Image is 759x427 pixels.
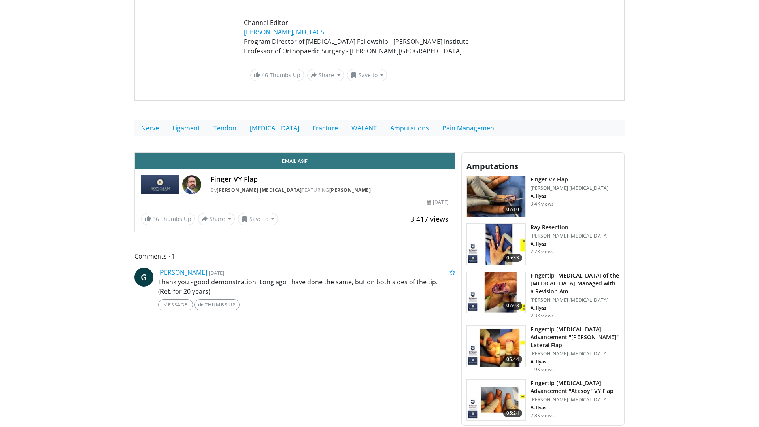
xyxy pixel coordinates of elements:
a: WALANT [345,120,383,136]
span: 07:10 [503,206,522,213]
a: [MEDICAL_DATA] [243,120,306,136]
p: A. Ilyas [531,404,619,411]
button: Share [307,69,344,81]
p: 3.4K views [531,201,554,207]
a: Email Asif [135,153,455,169]
img: Avatar [182,175,201,194]
div: By FEATURING [211,187,449,194]
a: Message [158,299,193,310]
p: A. Ilyas [531,359,619,365]
p: A. Ilyas [531,241,608,247]
p: [PERSON_NAME] [MEDICAL_DATA] [531,185,608,191]
a: Thumbs Up [194,299,239,310]
button: Save to [347,69,387,81]
span: 36 [153,215,159,223]
img: bfd3a35f-b6ad-4651-8f9d-13a5547b9661.jpg.150x105_q85_crop-smart_upscale.jpg [467,176,525,217]
p: 2.2K views [531,249,554,255]
button: Save to [238,213,278,225]
a: 07:10 Finger VY Flap [PERSON_NAME] [MEDICAL_DATA] A. Ilyas 3.4K views [466,176,619,217]
a: 46 Thumbs Up [250,69,304,81]
p: 1.9K views [531,367,554,373]
p: Thank you - good demonstration. Long ago I have done the same, but on both sides of the tip. (Ret... [158,277,455,296]
a: [PERSON_NAME] [MEDICAL_DATA] [217,187,302,193]
p: [PERSON_NAME] [MEDICAL_DATA] [531,233,608,239]
img: 79a51f7b-e00a-472f-8902-d5d85ccd8781.150x105_q85_crop-smart_upscale.jpg [467,224,525,265]
a: Nerve [134,120,166,136]
a: 05:24 Fingertip [MEDICAL_DATA]: Advancement "Atasoy" VY Flap [PERSON_NAME] [MEDICAL_DATA] A. Ilya... [466,379,619,421]
a: Amputations [383,120,436,136]
span: 07:08 [503,302,522,310]
a: G [134,268,153,287]
button: Share [198,213,235,225]
p: A. Ilyas [531,305,619,311]
a: 05:33 Ray Resection [PERSON_NAME] [MEDICAL_DATA] A. Ilyas 2.2K views [466,223,619,265]
a: Ligament [166,120,207,136]
a: [PERSON_NAME] [329,187,371,193]
img: 4b9d5bf9-74ec-4949-ac71-cb82db41ffb4.150x105_q85_crop-smart_upscale.jpg [467,380,525,421]
small: [DATE] [209,269,224,276]
h3: Fingertip [MEDICAL_DATA]: Advancement "Atasoy" VY Flap [531,379,619,395]
img: Rothman Hand Surgery [141,175,179,194]
h3: Ray Resection [531,223,608,231]
p: Channel Editor: Program Director of [MEDICAL_DATA] Fellowship - [PERSON_NAME] Institute Professor... [244,18,613,56]
span: Comments 1 [134,251,455,261]
p: [PERSON_NAME] [MEDICAL_DATA] [531,397,619,403]
h3: Fingertip [MEDICAL_DATA] of the [MEDICAL_DATA] Managed with a Revision Am… [531,272,619,295]
img: 03e9279c-c259-4263-a1b6-94f375eaacb6.150x105_q85_crop-smart_upscale.jpg [467,326,525,367]
a: 07:08 Fingertip [MEDICAL_DATA] of the [MEDICAL_DATA] Managed with a Revision Am… [PERSON_NAME] [M... [466,272,619,319]
a: 05:44 Fingertip [MEDICAL_DATA]: Advancement "[PERSON_NAME]" Lateral Flap [PERSON_NAME] [MEDICAL_D... [466,325,619,373]
a: [PERSON_NAME] [158,268,207,277]
a: 36 Thumbs Up [141,213,195,225]
span: 05:44 [503,355,522,363]
p: [PERSON_NAME] [MEDICAL_DATA] [531,297,619,303]
a: Fracture [306,120,345,136]
a: [PERSON_NAME], MD, FACS [244,28,324,36]
p: [PERSON_NAME] [MEDICAL_DATA] [531,351,619,357]
h3: Finger VY Flap [531,176,608,183]
span: 46 [262,71,268,79]
h4: Finger VY Flap [211,175,449,184]
p: 2.3K views [531,313,554,319]
span: 05:24 [503,409,522,417]
div: [DATE] [427,199,448,206]
p: 2.8K views [531,412,554,419]
a: Tendon [207,120,243,136]
span: Amputations [466,161,518,172]
p: A. Ilyas [531,193,608,199]
img: 87344cd9-a240-4241-be99-ffa6f4b77fc4.150x105_q85_crop-smart_upscale.jpg [467,272,525,313]
a: Pain Management [436,120,503,136]
span: 05:33 [503,254,522,262]
span: 3,417 views [410,214,449,224]
h3: Fingertip [MEDICAL_DATA]: Advancement "[PERSON_NAME]" Lateral Flap [531,325,619,349]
